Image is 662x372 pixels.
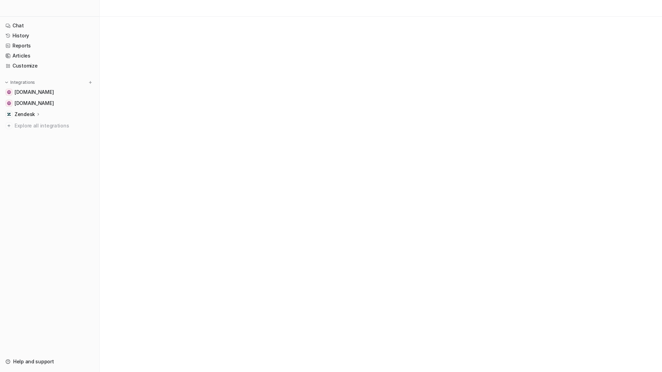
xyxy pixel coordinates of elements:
[7,101,11,105] img: altidenergi.dk
[15,100,54,107] span: [DOMAIN_NAME]
[7,90,11,94] img: greenpowerdenmark.dk
[4,80,9,85] img: expand menu
[3,51,97,61] a: Articles
[3,21,97,30] a: Chat
[3,41,97,51] a: Reports
[6,122,12,129] img: explore all integrations
[3,79,37,86] button: Integrations
[3,61,97,71] a: Customize
[3,87,97,97] a: greenpowerdenmark.dk[DOMAIN_NAME]
[15,111,35,118] p: Zendesk
[10,80,35,85] p: Integrations
[3,357,97,366] a: Help and support
[15,120,94,131] span: Explore all integrations
[3,121,97,131] a: Explore all integrations
[3,98,97,108] a: altidenergi.dk[DOMAIN_NAME]
[15,89,54,96] span: [DOMAIN_NAME]
[88,80,93,85] img: menu_add.svg
[7,112,11,116] img: Zendesk
[3,31,97,41] a: History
